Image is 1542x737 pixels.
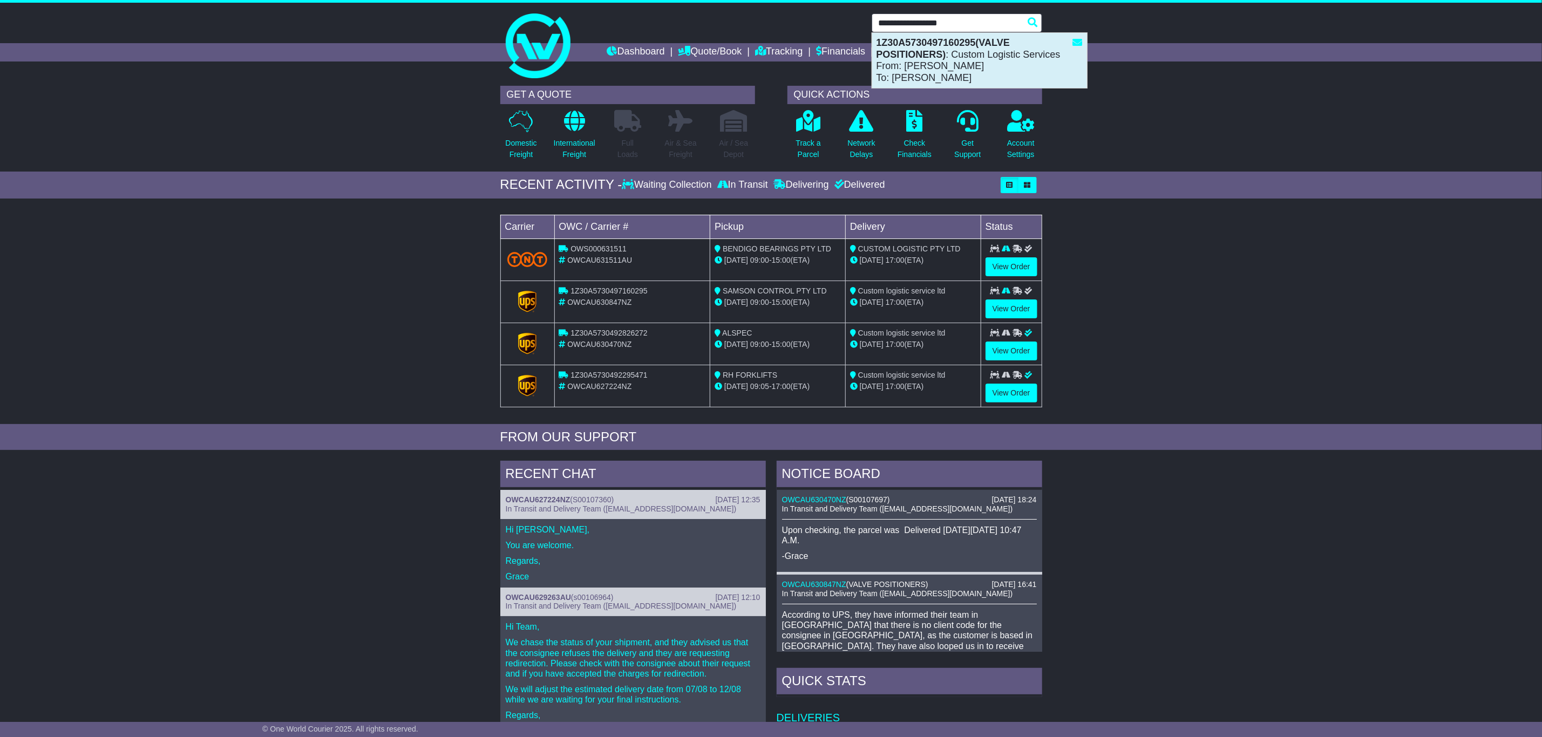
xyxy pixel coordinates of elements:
[506,540,760,550] p: You are welcome.
[848,580,926,589] span: VALVE POSITIONERS
[796,110,821,166] a: Track aParcel
[570,371,647,379] span: 1Z30A5730492295471
[500,177,622,193] div: RECENT ACTIVITY -
[898,138,932,160] p: Check Financials
[723,244,831,253] span: BENDIGO BEARINGS PTY LTD
[750,382,769,391] span: 09:05
[505,110,537,166] a: DomesticFreight
[772,298,791,306] span: 15:00
[782,580,1037,589] div: ( )
[860,382,884,391] span: [DATE]
[858,371,946,379] span: Custom logistic service ltd
[858,286,946,295] span: Custom logistic service ltd
[858,244,961,253] span: CUSTOM LOGISTIC PTY LTD
[570,329,647,337] span: 1Z30A5730492826272
[954,110,981,166] a: GetSupport
[567,382,631,391] span: OWCAU627224NZ
[847,138,875,160] p: Network Delays
[622,179,714,191] div: Waiting Collection
[715,495,760,504] div: [DATE] 12:35
[986,299,1037,318] a: View Order
[850,255,976,266] div: (ETA)
[1007,138,1035,160] p: Account Settings
[567,340,631,349] span: OWCAU630470NZ
[715,297,841,308] div: - (ETA)
[506,504,737,513] span: In Transit and Delivery Team ([EMAIL_ADDRESS][DOMAIN_NAME])
[724,298,748,306] span: [DATE]
[886,298,905,306] span: 17:00
[782,504,1013,513] span: In Transit and Delivery Team ([EMAIL_ADDRESS][DOMAIN_NAME])
[570,286,647,295] span: 1Z30A5730497160295
[991,580,1036,589] div: [DATE] 16:41
[816,43,865,62] a: Financials
[553,110,596,166] a: InternationalFreight
[722,329,752,337] span: ALSPEC
[723,286,827,295] span: SAMSON CONTROL PTY LTD
[506,524,760,535] p: Hi [PERSON_NAME],
[787,86,1042,104] div: QUICK ACTIONS
[724,382,748,391] span: [DATE]
[986,384,1037,402] a: View Order
[723,371,777,379] span: RH FORKLIFTS
[750,256,769,264] span: 09:00
[845,215,981,238] td: Delivery
[724,340,748,349] span: [DATE]
[755,43,803,62] a: Tracking
[782,580,846,589] a: OWCAU630847NZ
[262,725,418,733] span: © One World Courier 2025. All rights reserved.
[554,215,710,238] td: OWC / Carrier #
[954,138,981,160] p: Get Support
[860,340,884,349] span: [DATE]
[986,257,1037,276] a: View Order
[715,339,841,350] div: - (ETA)
[607,43,665,62] a: Dashboard
[860,298,884,306] span: [DATE]
[886,382,905,391] span: 17:00
[710,215,846,238] td: Pickup
[506,571,760,582] p: Grace
[777,461,1042,490] div: NOTICE BOARD
[858,329,946,337] span: Custom logistic service ltd
[665,138,697,160] p: Air & Sea Freight
[850,297,976,308] div: (ETA)
[678,43,742,62] a: Quote/Book
[500,215,554,238] td: Carrier
[782,525,1037,545] p: Upon checking, the parcel was Delivered [DATE][DATE] 10:47 A.M.
[872,33,1087,88] div: : Custom Logistic Services From: [PERSON_NAME] To: [PERSON_NAME]
[1007,110,1035,166] a: AccountSettings
[506,593,760,602] div: ( )
[782,495,846,504] a: OWCAU630470NZ
[750,340,769,349] span: 09:00
[848,495,887,504] span: S00107697
[505,138,536,160] p: Domestic Freight
[506,684,760,705] p: We will adjust the estimated delivery date from 07/08 to 12/08 while we are waiting for your fina...
[567,298,631,306] span: OWCAU630847NZ
[782,610,1037,661] p: According to UPS, they have informed their team in [GEOGRAPHIC_DATA] that there is no client code...
[981,215,1042,238] td: Status
[750,298,769,306] span: 09:00
[850,381,976,392] div: (ETA)
[715,593,760,602] div: [DATE] 12:10
[574,593,611,602] span: s00106964
[506,602,737,610] span: In Transit and Delivery Team ([EMAIL_ADDRESS][DOMAIN_NAME])
[724,256,748,264] span: [DATE]
[897,110,932,166] a: CheckFinancials
[832,179,885,191] div: Delivered
[518,291,536,312] img: GetCarrierServiceLogo
[771,179,832,191] div: Delivering
[518,375,536,397] img: GetCarrierServiceLogo
[500,461,766,490] div: RECENT CHAT
[796,138,821,160] p: Track a Parcel
[782,589,1013,598] span: In Transit and Delivery Team ([EMAIL_ADDRESS][DOMAIN_NAME])
[506,556,760,566] p: Regards,
[506,637,760,679] p: We chase the status of your shipment, and they advised us that the consignee refuses the delivery...
[986,342,1037,360] a: View Order
[877,37,1010,60] strong: 1Z30A5730497160295(VALVE POSITIONERS)
[507,252,548,267] img: TNT_Domestic.png
[777,697,1042,725] td: Deliveries
[782,495,1037,504] div: ( )
[506,495,760,504] div: ( )
[772,382,791,391] span: 17:00
[506,622,760,632] p: Hi Team,
[715,381,841,392] div: - (ETA)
